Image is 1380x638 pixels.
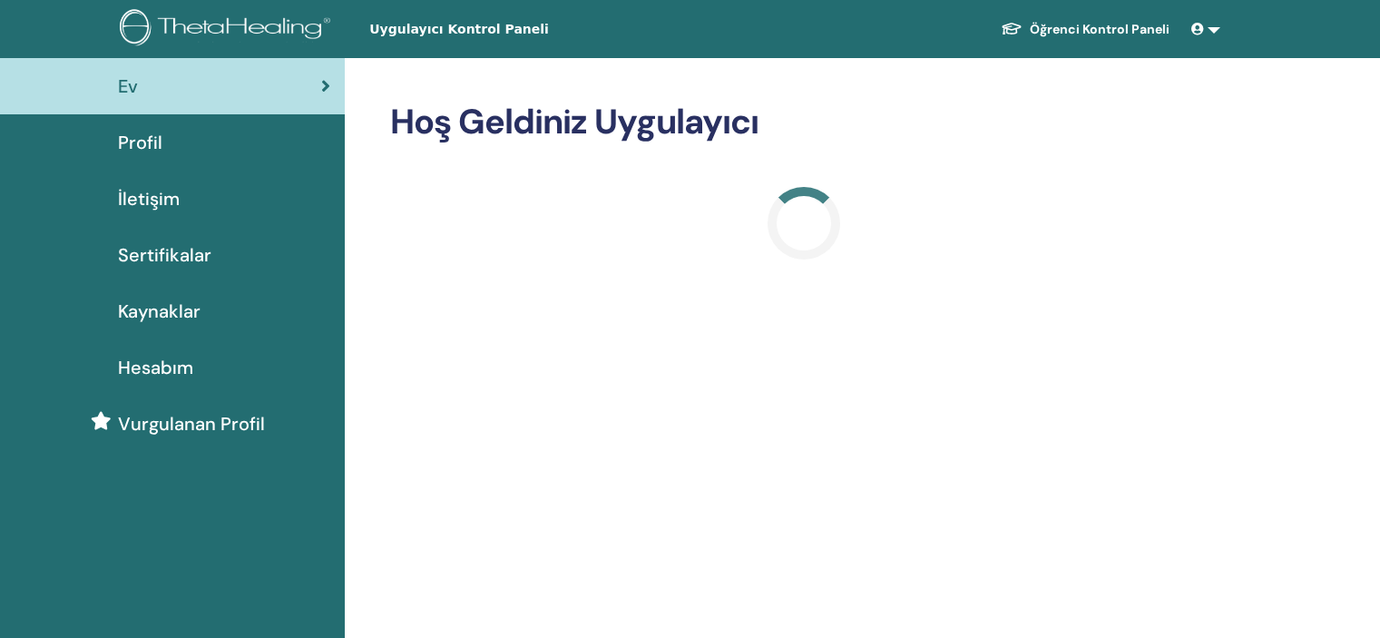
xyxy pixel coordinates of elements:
[120,9,337,50] img: logo.png
[1030,21,1170,37] font: Öğrenci Kontrol Paneli
[118,74,138,98] font: Ev
[118,299,201,323] font: Kaynaklar
[118,187,180,211] font: İletişim
[118,243,211,267] font: Sertifikalar
[118,412,265,436] font: Vurgulanan Profil
[390,99,759,144] font: Hoş Geldiniz Uygulayıcı
[1001,21,1023,36] img: graduation-cap-white.svg
[118,131,162,154] font: Profil
[118,356,193,379] font: Hesabım
[369,22,549,36] font: Uygulayıcı Kontrol Paneli
[986,12,1184,46] a: Öğrenci Kontrol Paneli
